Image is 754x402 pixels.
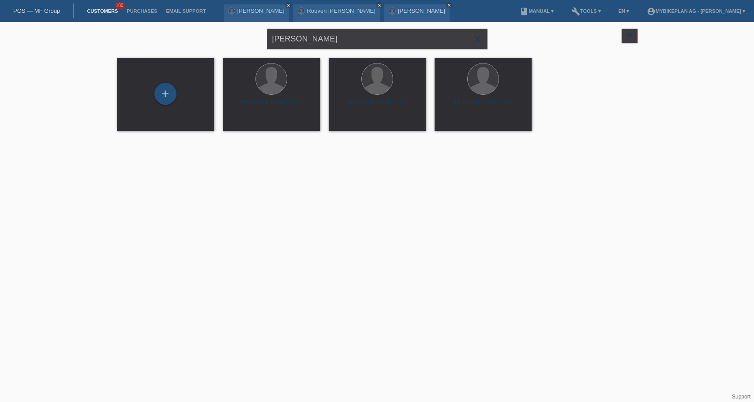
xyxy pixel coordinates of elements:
a: Rouven [PERSON_NAME] [307,7,375,14]
i: close [286,3,291,7]
a: close [376,2,383,8]
div: [PERSON_NAME] (30) [336,99,419,113]
a: EN ▾ [614,8,634,14]
a: [PERSON_NAME] [237,7,285,14]
a: account_circleMybikeplan AG - [PERSON_NAME] ▾ [642,8,750,14]
i: filter_list [625,30,634,40]
i: close [447,3,451,7]
i: book [520,7,529,16]
a: buildTools ▾ [567,8,605,14]
span: 100 [115,2,125,10]
i: close [473,33,483,44]
i: account_circle [647,7,656,16]
div: Add customer [155,86,176,101]
div: [PERSON_NAME] (52) [442,99,525,113]
a: [PERSON_NAME] [398,7,445,14]
a: Purchases [122,8,161,14]
i: build [571,7,580,16]
a: POS — MF Group [13,7,60,14]
a: Customers [83,8,122,14]
a: bookManual ▾ [515,8,558,14]
a: close [285,2,292,8]
i: close [377,3,382,7]
input: Search... [267,29,488,49]
div: [PERSON_NAME] (36) [230,99,313,113]
a: close [446,2,452,8]
a: Email Support [161,8,210,14]
a: Support [732,394,750,400]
